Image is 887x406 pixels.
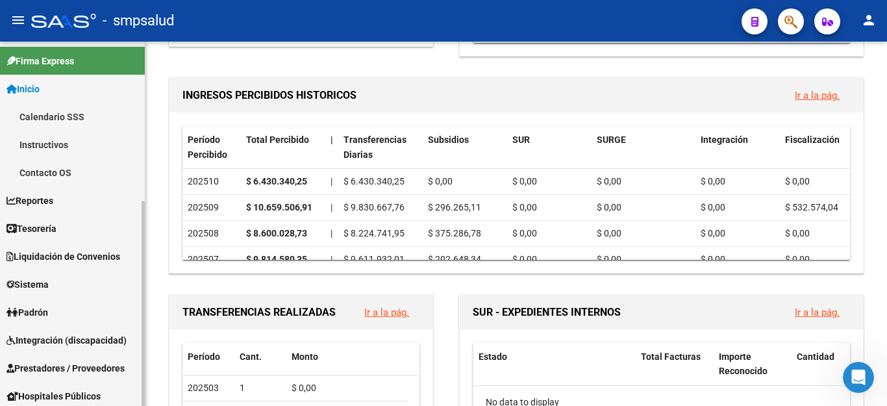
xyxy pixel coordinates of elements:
span: Importe Reconocido [719,351,768,377]
span: $ 0,00 [292,383,316,393]
datatable-header-cell: Subsidios [423,126,507,169]
datatable-header-cell: SUR [507,126,592,169]
span: Cantidad [797,351,834,362]
span: Período Percibido [188,134,227,160]
a: Ir a la pág. [795,307,840,318]
span: 1 [240,383,245,393]
span: Reportes [6,194,53,208]
span: Fiscalización [785,134,840,145]
datatable-header-cell: Período [182,343,234,371]
span: $ 0,00 [701,176,725,186]
span: $ 0,00 [597,254,621,264]
span: $ 0,00 [785,254,810,264]
span: $ 9.830.667,76 [344,202,405,212]
datatable-header-cell: Período Percibido [182,126,241,169]
span: | [331,228,332,238]
strong: $ 9.814.580,35 [246,254,307,264]
span: | [331,202,332,212]
span: $ 0,00 [597,202,621,212]
button: Ir a la pág. [784,300,850,324]
span: SUR [512,134,530,145]
datatable-header-cell: Cantidad [792,343,850,386]
strong: $ 6.430.340,25 [246,176,307,186]
datatable-header-cell: Total Percibido [241,126,325,169]
span: $ 202.648,34 [428,254,481,264]
span: Total Facturas [641,351,701,362]
span: $ 0,00 [512,176,537,186]
div: 202510 [188,174,236,189]
span: Padrón [6,305,48,320]
span: Total Percibido [246,134,309,145]
datatable-header-cell: Transferencias Diarias [338,126,423,169]
span: $ 0,00 [597,176,621,186]
div: 202509 [188,200,236,215]
datatable-header-cell: | [325,126,338,169]
span: Transferencias Diarias [344,134,406,160]
div: 202508 [188,226,236,241]
datatable-header-cell: Integración [695,126,780,169]
span: Subsidios [428,134,469,145]
span: $ 296.265,11 [428,202,481,212]
datatable-header-cell: SURGE [592,126,695,169]
datatable-header-cell: Importe Reconocido [714,343,792,386]
span: Monto [292,351,318,362]
span: $ 0,00 [701,228,725,238]
span: Estado [479,351,507,362]
span: - smpsalud [103,6,174,35]
datatable-header-cell: Cant. [234,343,286,371]
span: SURGE [597,134,626,145]
span: | [331,254,332,264]
mat-icon: person [861,12,877,28]
a: Ir a la pág. [795,90,840,101]
span: Tesorería [6,222,56,236]
span: Integración (discapacidad) [6,333,127,348]
button: Ir a la pág. [784,83,850,107]
button: Ir a la pág. [354,300,419,324]
span: SUR - EXPEDIENTES INTERNOS [473,306,621,318]
span: $ 8.224.741,95 [344,228,405,238]
span: $ 0,00 [512,228,537,238]
span: $ 375.286,78 [428,228,481,238]
span: | [331,134,333,145]
strong: $ 8.600.028,73 [246,228,307,238]
span: $ 532.574,04 [785,202,838,212]
span: $ 0,00 [785,228,810,238]
span: Inicio [6,82,40,96]
mat-icon: menu [10,12,26,28]
span: INGRESOS PERCIBIDOS HISTORICOS [182,89,356,101]
datatable-header-cell: Monto [286,343,408,371]
span: $ 0,00 [701,254,725,264]
span: $ 0,00 [701,202,725,212]
span: Firma Express [6,54,74,68]
span: $ 9.611.932,01 [344,254,405,264]
span: Cant. [240,351,262,362]
span: $ 0,00 [785,176,810,186]
span: Integración [701,134,748,145]
strong: $ 10.659.506,91 [246,202,312,212]
span: 202503 [188,383,219,393]
span: $ 0,00 [512,202,537,212]
span: Hospitales Públicos [6,389,101,403]
span: Período [188,351,220,362]
datatable-header-cell: Total Facturas [636,343,714,386]
div: 202507 [188,252,236,267]
span: $ 0,00 [512,254,537,264]
datatable-header-cell: Fiscalización [780,126,864,169]
iframe: Intercom live chat [843,362,874,393]
span: $ 6.430.340,25 [344,176,405,186]
span: $ 0,00 [597,228,621,238]
span: TRANSFERENCIAS REALIZADAS [182,306,336,318]
a: Ir a la pág. [364,307,409,318]
span: | [331,176,332,186]
datatable-header-cell: Estado [473,343,636,386]
span: Prestadores / Proveedores [6,361,125,375]
span: $ 0,00 [428,176,453,186]
span: Liquidación de Convenios [6,249,120,264]
span: Sistema [6,277,49,292]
